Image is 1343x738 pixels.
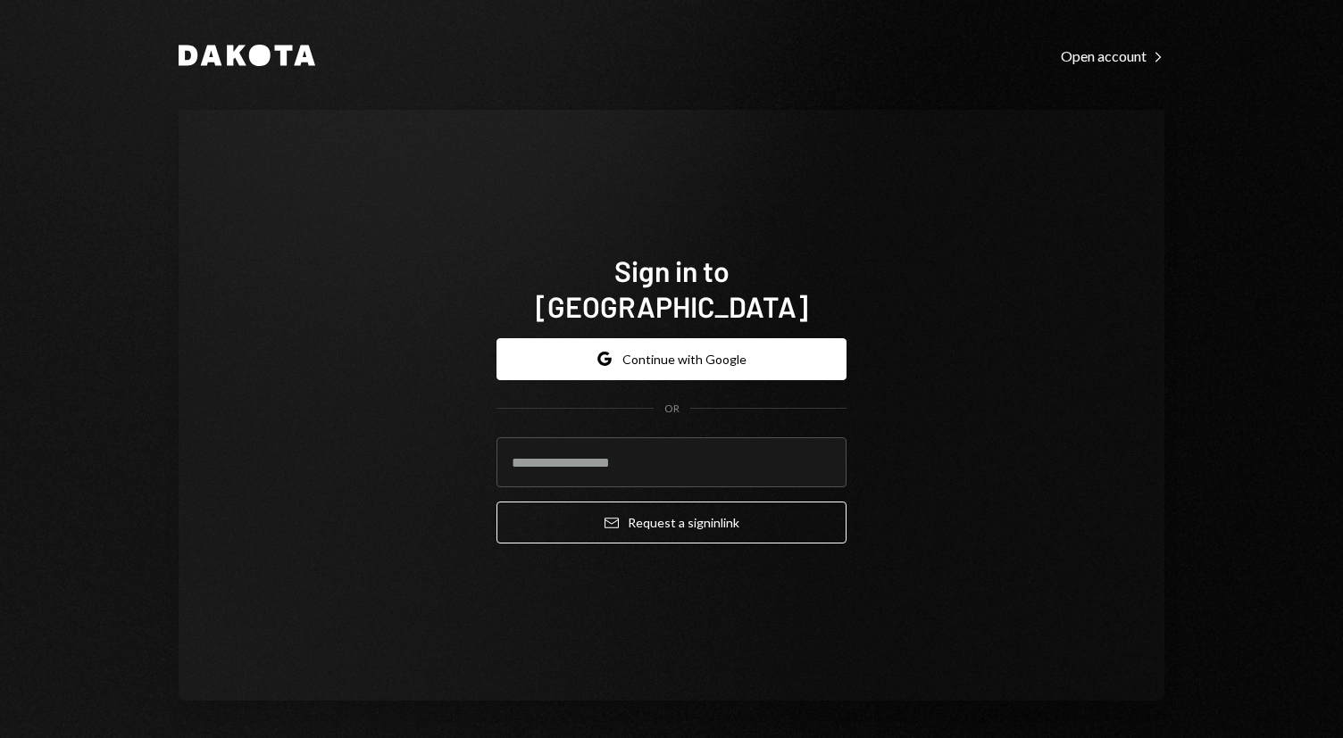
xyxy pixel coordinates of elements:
div: Open account [1061,47,1164,65]
a: Open account [1061,46,1164,65]
div: OR [664,402,680,417]
button: Request a signinlink [496,502,847,543]
button: Continue with Google [496,338,847,380]
h1: Sign in to [GEOGRAPHIC_DATA] [496,253,847,324]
